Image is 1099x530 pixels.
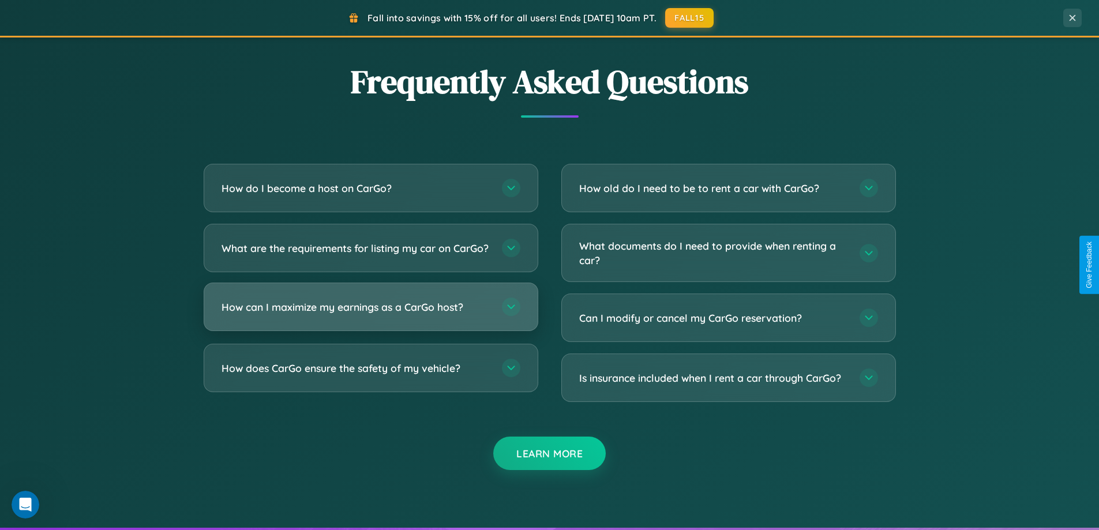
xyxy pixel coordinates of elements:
[222,181,490,196] h3: How do I become a host on CarGo?
[579,181,848,196] h3: How old do I need to be to rent a car with CarGo?
[12,491,39,518] iframe: Intercom live chat
[579,311,848,325] h3: Can I modify or cancel my CarGo reservation?
[493,437,606,470] button: Learn More
[579,371,848,385] h3: Is insurance included when I rent a car through CarGo?
[367,12,657,24] span: Fall into savings with 15% off for all users! Ends [DATE] 10am PT.
[222,300,490,314] h3: How can I maximize my earnings as a CarGo host?
[222,361,490,375] h3: How does CarGo ensure the safety of my vehicle?
[579,239,848,267] h3: What documents do I need to provide when renting a car?
[1085,242,1093,288] div: Give Feedback
[665,8,714,28] button: FALL15
[222,241,490,255] h3: What are the requirements for listing my car on CarGo?
[204,59,896,104] h2: Frequently Asked Questions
